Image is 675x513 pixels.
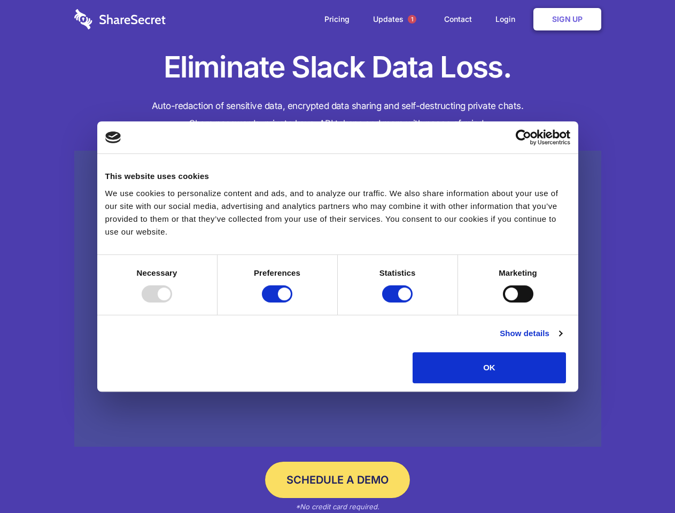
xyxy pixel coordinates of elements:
a: Show details [500,327,562,340]
em: *No credit card required. [296,502,379,511]
button: OK [413,352,566,383]
img: logo [105,131,121,143]
a: Sign Up [533,8,601,30]
h1: Eliminate Slack Data Loss. [74,48,601,87]
h4: Auto-redaction of sensitive data, encrypted data sharing and self-destructing private chats. Shar... [74,97,601,133]
strong: Marketing [499,268,537,277]
img: logo-wordmark-white-trans-d4663122ce5f474addd5e946df7df03e33cb6a1c49d2221995e7729f52c070b2.svg [74,9,166,29]
strong: Preferences [254,268,300,277]
div: This website uses cookies [105,170,570,183]
a: Usercentrics Cookiebot - opens in a new window [477,129,570,145]
a: Pricing [314,3,360,36]
strong: Statistics [379,268,416,277]
a: Wistia video thumbnail [74,151,601,447]
div: We use cookies to personalize content and ads, and to analyze our traffic. We also share informat... [105,187,570,238]
a: Contact [433,3,483,36]
strong: Necessary [137,268,177,277]
span: 1 [408,15,416,24]
a: Login [485,3,531,36]
a: Schedule a Demo [265,462,410,498]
